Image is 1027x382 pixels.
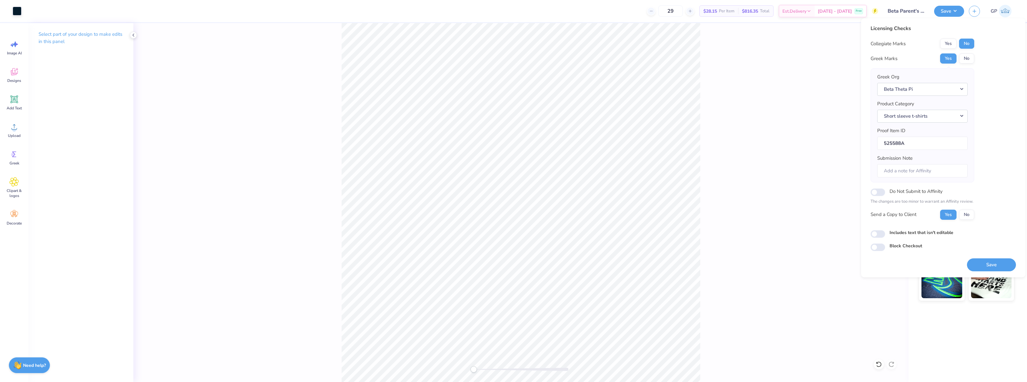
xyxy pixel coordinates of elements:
img: Glow in the Dark Ink [921,267,962,298]
button: Save [934,6,964,17]
button: No [959,210,974,220]
span: $28.15 [703,8,717,15]
p: The changes are too minor to warrant an Affinity review. [871,199,974,205]
span: Designs [7,78,21,83]
div: Accessibility label [471,366,477,373]
span: Upload [8,133,21,138]
button: No [959,53,974,64]
button: Yes [940,39,957,49]
label: Includes text that isn't editable [890,229,953,236]
input: Untitled Design [883,5,929,17]
div: Collegiate Marks [871,40,906,47]
span: Greek [9,161,19,166]
label: Do Not Submit to Affinity [890,187,943,195]
span: Total [760,8,769,15]
span: Clipart & logos [4,188,25,198]
button: No [959,39,974,49]
span: Est. Delivery [782,8,806,15]
div: Send a Copy to Client [871,211,916,218]
a: GP [988,5,1014,17]
label: Submission Note [877,155,913,162]
span: GP [991,8,997,15]
img: Water based Ink [971,267,1012,298]
button: Save [967,258,1016,271]
span: Free [856,9,862,13]
span: Add Text [7,106,22,111]
span: Decorate [7,221,22,226]
span: Image AI [7,51,22,56]
div: Greek Marks [871,55,897,62]
button: Beta Theta Pi [877,83,968,96]
span: [DATE] - [DATE] [818,8,852,15]
button: Yes [940,53,957,64]
button: Short sleeve t-shirts [877,110,968,123]
img: Germaine Penalosa [999,5,1012,17]
button: Yes [940,210,957,220]
label: Block Checkout [890,243,922,249]
span: Per Item [719,8,734,15]
label: Proof Item ID [877,127,905,134]
p: Select part of your design to make edits in this panel [39,31,123,45]
span: $816.35 [742,8,758,15]
label: Product Category [877,100,914,108]
input: – – [658,5,683,17]
div: Licensing Checks [871,25,974,32]
strong: Need help? [23,362,46,368]
label: Greek Org [877,73,899,81]
input: Add a note for Affinity [877,164,968,178]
